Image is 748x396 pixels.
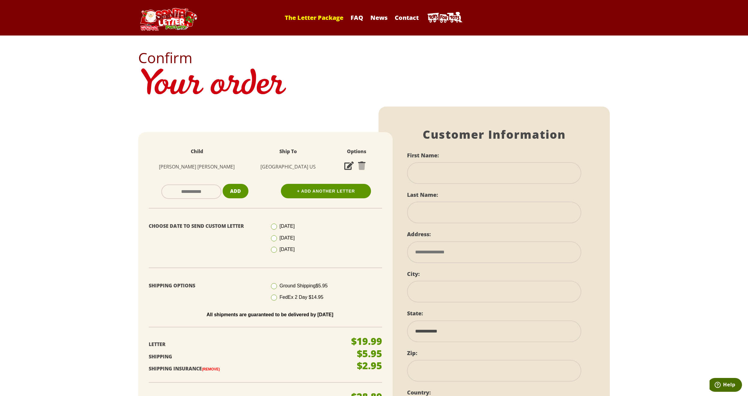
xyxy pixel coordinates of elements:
[282,14,346,22] a: The Letter Package
[280,235,295,240] span: [DATE]
[280,283,328,288] span: Ground Shipping
[357,361,382,370] p: $2.95
[230,188,241,194] span: Add
[280,224,295,229] span: [DATE]
[250,144,327,159] th: Ship To
[202,367,220,371] a: (Remove)
[407,191,438,198] label: Last Name:
[138,65,610,107] h1: Your order
[138,51,610,65] h2: Confirm
[144,159,250,175] td: [PERSON_NAME] [PERSON_NAME]
[407,270,420,277] label: City:
[316,283,328,288] span: $5.95
[407,349,417,357] label: Zip:
[149,281,261,290] p: Shipping Options
[407,389,431,396] label: Country:
[280,247,295,252] span: [DATE]
[348,14,366,22] a: FAQ
[281,184,371,198] a: + Add Another Letter
[327,144,387,159] th: Options
[144,144,250,159] th: Child
[250,159,327,175] td: [GEOGRAPHIC_DATA] US
[138,8,198,31] img: Santa Letter Logo
[710,378,742,393] iframe: Opens a widget where you can find more information
[223,184,248,199] button: Add
[280,295,324,300] span: FedEx 2 Day $14.95
[149,352,342,361] p: Shipping
[407,128,581,141] h1: Customer Information
[367,14,391,22] a: News
[149,340,342,349] p: Letter
[392,14,422,22] a: Contact
[153,312,387,317] p: All shipments are guaranteed to be delivered by [DATE]
[357,349,382,358] p: $5.95
[149,222,261,230] p: Choose Date To Send Custom Letter
[149,364,342,373] p: Shipping Insurance
[407,310,423,317] label: State:
[351,336,382,346] p: $19.99
[407,152,439,159] label: First Name:
[407,230,431,238] label: Address:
